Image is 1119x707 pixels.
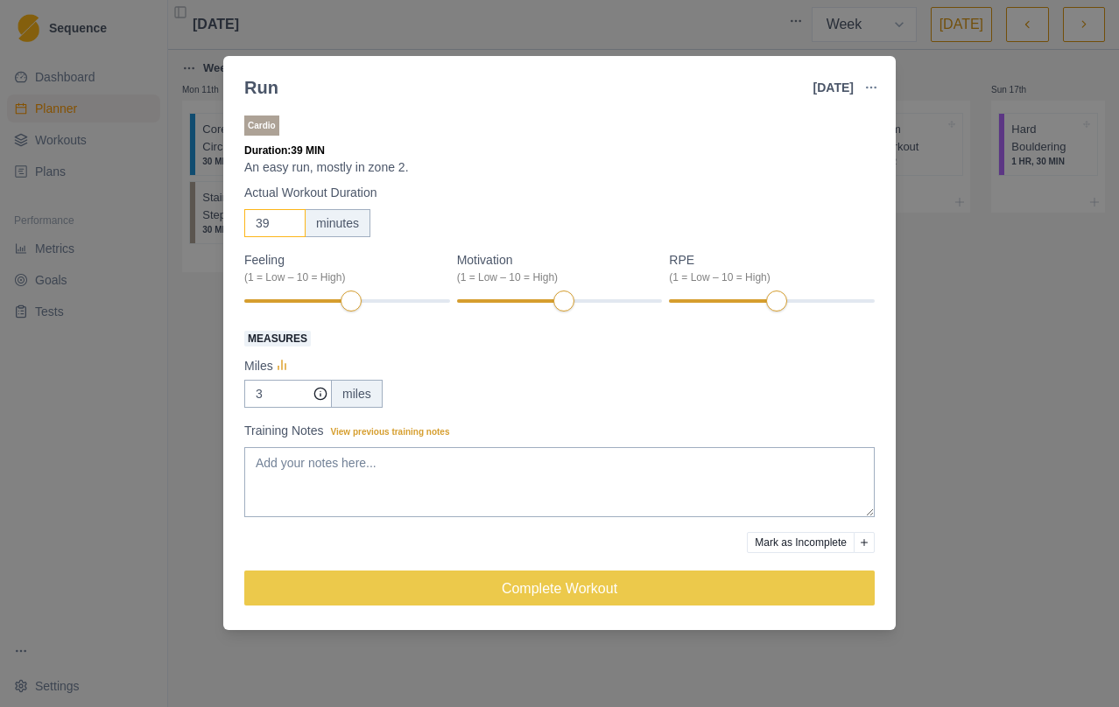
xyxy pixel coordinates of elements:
[669,251,864,285] label: RPE
[331,380,383,408] div: miles
[305,209,370,237] div: minutes
[244,115,279,136] p: Cardio
[669,269,864,285] div: (1 = Low – 10 = High)
[244,269,440,285] div: (1 = Low – 10 = High)
[457,251,652,285] label: Motivation
[244,357,273,375] p: Miles
[244,251,440,285] label: Feeling
[244,570,875,605] button: Complete Workout
[244,184,864,202] label: Actual Workout Duration
[813,79,854,97] p: [DATE]
[747,532,855,553] button: Mark as Incomplete
[457,269,652,285] div: (1 = Low – 10 = High)
[854,532,875,553] button: Add reason
[244,331,311,346] span: Measures
[244,143,875,158] p: Duration: 39 MIN
[244,422,864,440] label: Training Notes
[331,427,450,437] span: View previous training notes
[244,158,875,177] p: An easy run, mostly in zone 2.
[244,74,278,101] div: Run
